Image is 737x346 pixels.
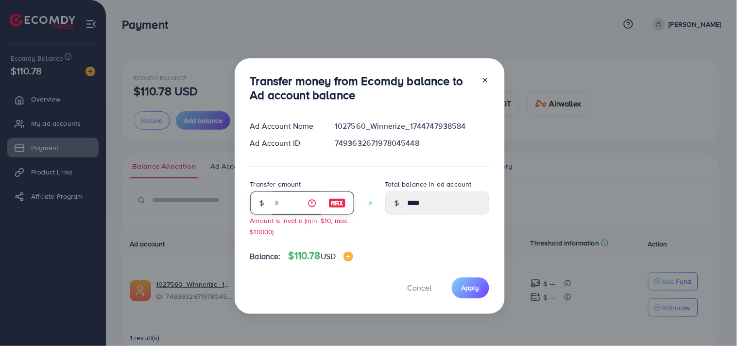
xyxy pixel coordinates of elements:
[250,74,474,102] h3: Transfer money from Ecomdy balance to Ad account balance
[321,251,336,261] span: USD
[242,138,327,149] div: Ad Account ID
[696,302,730,339] iframe: Chat
[462,283,480,293] span: Apply
[328,197,346,209] img: image
[343,252,353,261] img: image
[385,179,472,189] label: Total balance in ad account
[289,250,354,262] h4: $110.78
[242,121,327,132] div: Ad Account Name
[408,282,432,293] span: Cancel
[327,121,497,132] div: 1027560_Winnerize_1744747938584
[250,216,349,236] small: Amount is invalid (min: $10, max: $10000)
[250,179,301,189] label: Transfer amount
[452,277,489,298] button: Apply
[250,251,281,262] span: Balance:
[327,138,497,149] div: 7493632671978045448
[395,277,444,298] button: Cancel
